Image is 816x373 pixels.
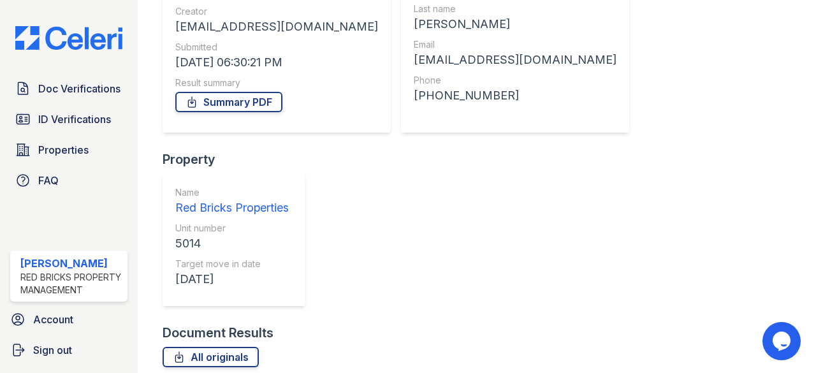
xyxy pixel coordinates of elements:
[33,312,73,327] span: Account
[20,256,122,271] div: [PERSON_NAME]
[5,337,133,363] a: Sign out
[10,137,127,163] a: Properties
[38,173,59,188] span: FAQ
[175,186,289,217] a: Name Red Bricks Properties
[33,342,72,358] span: Sign out
[414,38,616,51] div: Email
[38,81,120,96] span: Doc Verifications
[175,222,289,235] div: Unit number
[5,307,133,332] a: Account
[414,15,616,33] div: [PERSON_NAME]
[175,92,282,112] a: Summary PDF
[414,3,616,15] div: Last name
[10,76,127,101] a: Doc Verifications
[175,270,289,288] div: [DATE]
[163,324,273,342] div: Document Results
[20,271,122,296] div: Red Bricks Property Management
[5,26,133,50] img: CE_Logo_Blue-a8612792a0a2168367f1c8372b55b34899dd931a85d93a1a3d3e32e68fde9ad4.png
[175,186,289,199] div: Name
[175,18,378,36] div: [EMAIL_ADDRESS][DOMAIN_NAME]
[163,150,316,168] div: Property
[414,51,616,69] div: [EMAIL_ADDRESS][DOMAIN_NAME]
[175,258,289,270] div: Target move in date
[10,106,127,132] a: ID Verifications
[414,74,616,87] div: Phone
[175,77,378,89] div: Result summary
[38,142,89,157] span: Properties
[163,347,259,367] a: All originals
[762,322,803,360] iframe: chat widget
[10,168,127,193] a: FAQ
[38,112,111,127] span: ID Verifications
[414,87,616,105] div: [PHONE_NUMBER]
[175,235,289,252] div: 5014
[175,54,378,71] div: [DATE] 06:30:21 PM
[175,41,378,54] div: Submitted
[175,5,378,18] div: Creator
[175,199,289,217] div: Red Bricks Properties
